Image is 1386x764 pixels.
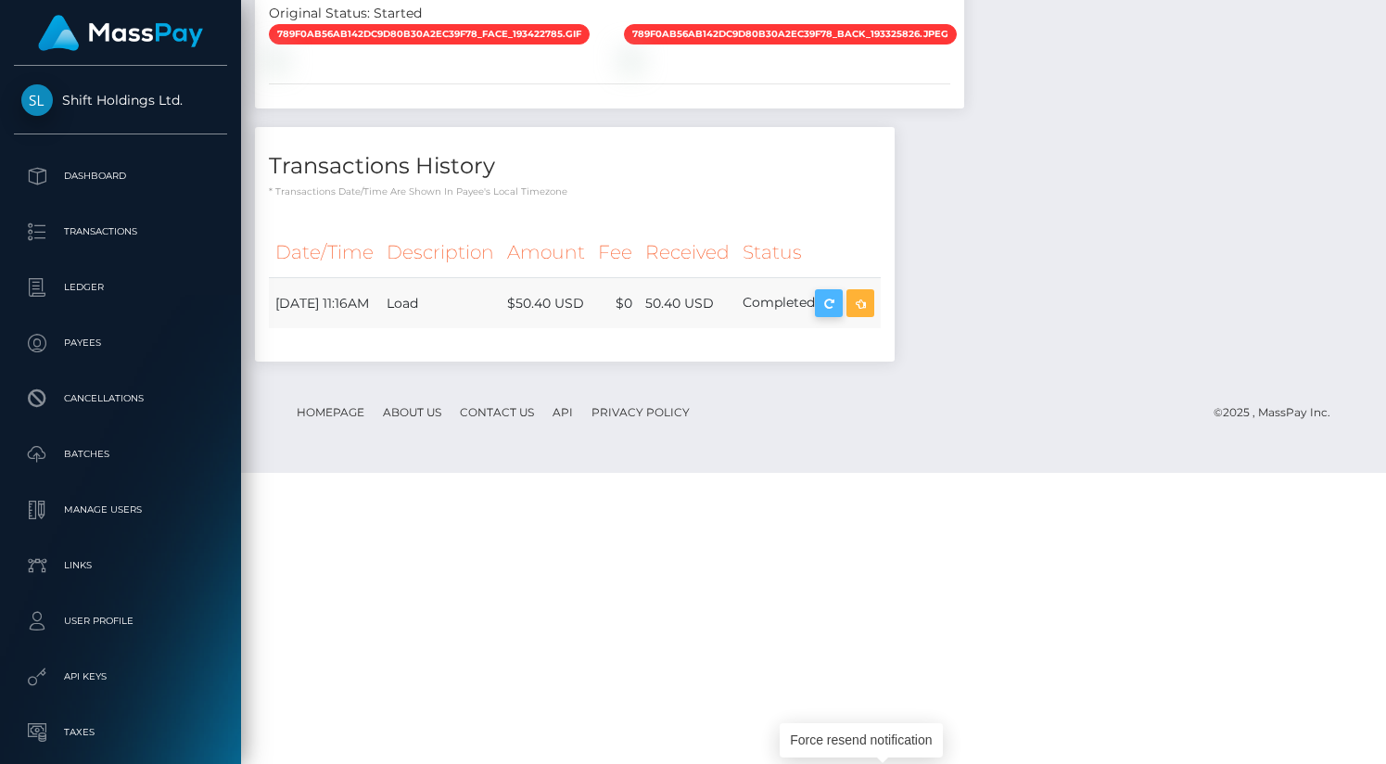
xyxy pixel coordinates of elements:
p: Manage Users [21,496,220,524]
p: Payees [21,329,220,357]
a: Links [14,542,227,589]
span: 789f0ab56ab142dc9d80b30a2ec39f78_face_193422785.gif [269,24,590,45]
a: User Profile [14,598,227,644]
div: © 2025 , MassPay Inc. [1214,402,1344,423]
a: About Us [375,398,449,427]
h4: Transactions History [269,150,881,183]
th: Status [736,227,881,278]
p: Ledger [21,274,220,301]
p: Transactions [21,218,220,246]
td: [DATE] 11:16AM [269,278,380,329]
td: Completed [736,278,881,329]
td: Load [380,278,501,329]
p: API Keys [21,663,220,691]
a: Payees [14,320,227,366]
a: Privacy Policy [584,398,697,427]
div: Force resend notification [780,723,943,758]
a: Cancellations [14,376,227,422]
td: $50.40 USD [501,278,591,329]
img: 789f0ab5-6ab1-42dc-9d80-b30a2ec39f78bee4f6d8-125e-4562-8213-667ec1eadfec [624,52,639,67]
th: Received [639,227,736,278]
p: User Profile [21,607,220,635]
span: 789f0ab56ab142dc9d80b30a2ec39f78_back_193325826.jpeg [624,24,957,45]
a: API [545,398,580,427]
span: Shift Holdings Ltd. [14,92,227,108]
a: Batches [14,431,227,477]
a: Contact Us [452,398,541,427]
th: Fee [591,227,639,278]
img: 789f0ab5-6ab1-42dc-9d80-b30a2ec39f788fdb8c75-dba2-452d-81dd-0685eac3576d [269,52,284,67]
a: Manage Users [14,487,227,533]
a: API Keys [14,654,227,700]
p: Cancellations [21,385,220,413]
p: Taxes [21,719,220,746]
p: Batches [21,440,220,468]
td: $0 [591,278,639,329]
td: 50.40 USD [639,278,736,329]
a: Ledger [14,264,227,311]
p: Dashboard [21,162,220,190]
p: Links [21,552,220,579]
a: Dashboard [14,153,227,199]
img: Shift Holdings Ltd. [21,84,53,116]
img: MassPay Logo [38,15,203,51]
th: Date/Time [269,227,380,278]
a: Taxes [14,709,227,756]
p: * Transactions date/time are shown in payee's local timezone [269,185,881,198]
h7: Original Status: Started [269,5,422,21]
a: Homepage [289,398,372,427]
th: Description [380,227,501,278]
a: Transactions [14,209,227,255]
th: Amount [501,227,591,278]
